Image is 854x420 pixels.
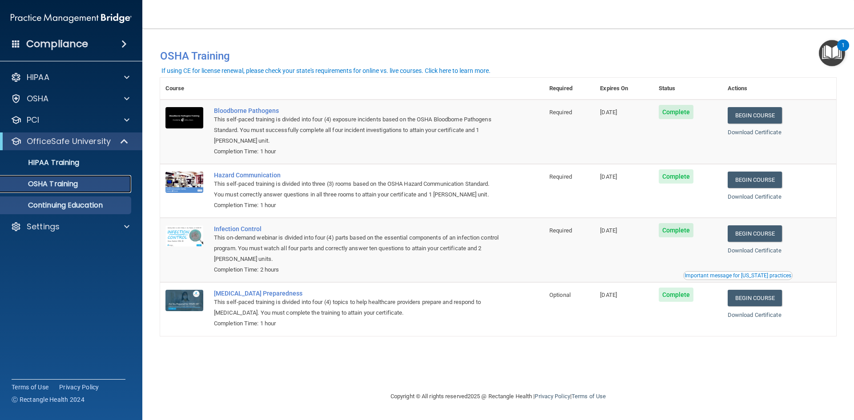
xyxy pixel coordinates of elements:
[535,393,570,400] a: Privacy Policy
[722,78,836,100] th: Actions
[544,78,595,100] th: Required
[6,201,127,210] p: Continuing Education
[336,382,661,411] div: Copyright © All rights reserved 2025 @ Rectangle Health | |
[659,288,694,302] span: Complete
[653,78,722,100] th: Status
[160,78,209,100] th: Course
[59,383,99,392] a: Privacy Policy
[214,172,500,179] a: Hazard Communication
[659,105,694,119] span: Complete
[600,109,617,116] span: [DATE]
[11,221,129,232] a: Settings
[27,72,49,83] p: HIPAA
[600,173,617,180] span: [DATE]
[27,93,49,104] p: OSHA
[600,292,617,298] span: [DATE]
[27,136,111,147] p: OfficeSafe University
[214,290,500,297] a: [MEDICAL_DATA] Preparedness
[659,169,694,184] span: Complete
[700,357,843,392] iframe: Drift Widget Chat Controller
[214,297,500,318] div: This self-paced training is divided into four (4) topics to help healthcare providers prepare and...
[27,221,60,232] p: Settings
[12,383,48,392] a: Terms of Use
[549,173,572,180] span: Required
[11,136,129,147] a: OfficeSafe University
[11,72,129,83] a: HIPAA
[160,50,836,62] h4: OSHA Training
[549,109,572,116] span: Required
[728,172,782,188] a: Begin Course
[26,38,88,50] h4: Compliance
[728,290,782,306] a: Begin Course
[11,93,129,104] a: OSHA
[214,146,500,157] div: Completion Time: 1 hour
[600,227,617,234] span: [DATE]
[683,271,793,280] button: Read this if you are a dental practitioner in the state of CA
[160,66,492,75] button: If using CE for license renewal, please check your state's requirements for online vs. live cours...
[595,78,653,100] th: Expires On
[685,273,791,278] div: Important message for [US_STATE] practices
[842,45,845,57] div: 1
[659,223,694,237] span: Complete
[214,264,500,275] div: Completion Time: 2 hours
[728,129,781,136] a: Download Certificate
[27,115,39,125] p: PCI
[728,312,781,318] a: Download Certificate
[214,318,500,329] div: Completion Time: 1 hour
[161,68,491,74] div: If using CE for license renewal, please check your state's requirements for online vs. live cours...
[12,395,85,404] span: Ⓒ Rectangle Health 2024
[214,232,500,264] div: This on-demand webinar is divided into four (4) parts based on the essential components of an inf...
[728,193,781,200] a: Download Certificate
[214,225,500,232] a: Infection Control
[214,179,500,200] div: This self-paced training is divided into three (3) rooms based on the OSHA Hazard Communication S...
[549,227,572,234] span: Required
[572,393,606,400] a: Terms of Use
[728,225,782,242] a: Begin Course
[214,200,500,211] div: Completion Time: 1 hour
[11,9,132,27] img: PMB logo
[214,114,500,146] div: This self-paced training is divided into four (4) exposure incidents based on the OSHA Bloodborne...
[549,292,571,298] span: Optional
[6,180,78,188] p: OSHA Training
[11,115,129,125] a: PCI
[214,107,500,114] a: Bloodborne Pathogens
[819,40,845,66] button: Open Resource Center, 1 new notification
[728,247,781,254] a: Download Certificate
[6,158,79,167] p: HIPAA Training
[728,107,782,124] a: Begin Course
